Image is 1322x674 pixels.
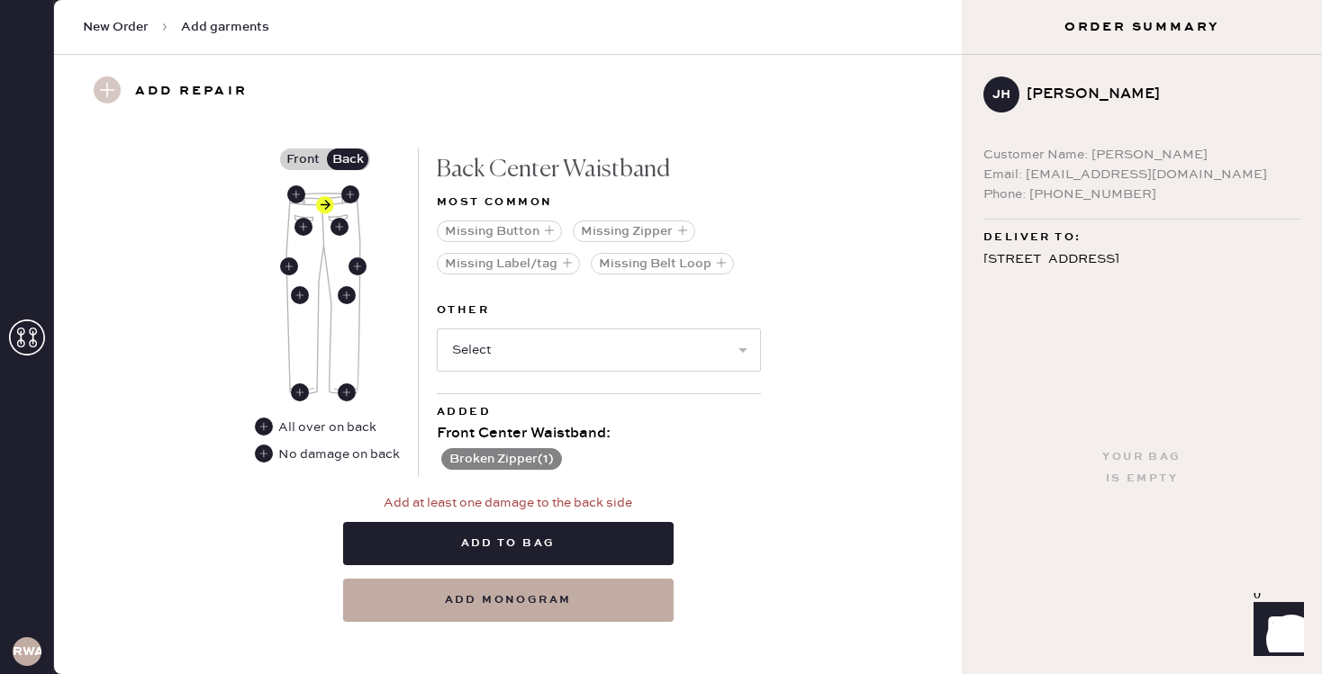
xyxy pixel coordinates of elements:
[983,248,1300,317] div: [STREET_ADDRESS] 15v [GEOGRAPHIC_DATA] , NY 11101
[278,418,376,437] div: All over on back
[343,522,674,565] button: Add to bag
[255,445,400,464] div: No damage on back
[278,445,400,464] div: No damage on back
[280,148,325,170] label: Front
[384,493,632,513] div: Add at least one damage to the back side
[983,165,1300,184] div: Email: [EMAIL_ADDRESS][DOMAIN_NAME]
[291,286,309,304] div: Back Left Leg
[287,185,305,203] div: Back Left Waistband
[338,383,356,401] div: Back Right Ankle
[83,18,149,36] span: New Order
[437,220,562,242] button: Missing Button
[437,253,580,274] button: Missing Label/tag
[338,286,356,304] div: Back Right Leg
[573,220,695,242] button: Missing Zipper
[992,88,1010,101] h3: JH
[1102,446,1181,490] div: Your bag is empty
[294,218,312,236] div: Back Left Pocket
[591,253,734,274] button: Missing Belt Loop
[983,227,1081,248] span: Deliver to:
[325,148,370,170] label: Back
[284,193,363,395] img: Garment image
[437,148,761,192] div: Back Center Waistband
[1027,84,1286,105] div: [PERSON_NAME]
[437,300,761,321] label: Other
[437,423,761,445] div: Front Center Waistband :
[135,76,248,107] h3: Add repair
[349,257,367,275] div: Back Right Side Seam
[1236,593,1314,670] iframe: Front Chat
[983,184,1300,204] div: Phone: [PHONE_NUMBER]
[13,645,41,658] h3: RWA
[341,185,359,203] div: Back Right Waistband
[437,401,761,423] div: Added
[291,383,309,401] div: Back Left Ankle
[962,18,1322,36] h3: Order Summary
[330,218,349,236] div: Back Right Pocket
[255,418,378,437] div: All over on back
[437,192,761,213] div: Most common
[280,257,298,275] div: Back Left Side Seam
[343,579,674,622] button: add monogram
[316,196,334,214] div: Back Center Waistband
[441,448,562,470] button: Broken Zipper(1)
[181,18,269,36] span: Add garments
[983,145,1300,165] div: Customer Name: [PERSON_NAME]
